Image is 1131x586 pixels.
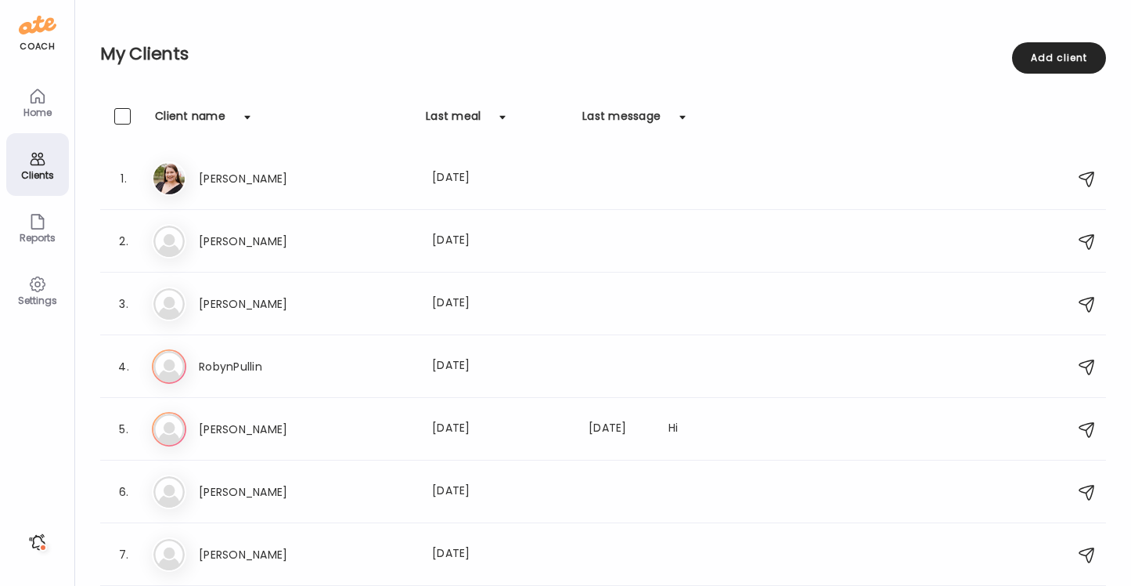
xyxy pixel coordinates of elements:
[114,483,133,501] div: 6.
[432,483,570,501] div: [DATE]
[432,295,570,313] div: [DATE]
[9,170,66,180] div: Clients
[9,295,66,306] div: Settings
[1012,42,1106,74] div: Add client
[114,169,133,188] div: 1.
[432,169,570,188] div: [DATE]
[199,295,337,313] h3: [PERSON_NAME]
[114,232,133,251] div: 2.
[9,107,66,118] div: Home
[199,545,337,564] h3: [PERSON_NAME]
[432,545,570,564] div: [DATE]
[9,233,66,243] div: Reports
[19,13,56,38] img: ate
[114,420,133,439] div: 5.
[432,357,570,376] div: [DATE]
[199,357,337,376] h3: RobynPullin
[20,40,55,53] div: coach
[100,42,1106,66] h2: My Clients
[589,420,650,439] div: [DATE]
[114,357,133,376] div: 4.
[432,232,570,251] div: [DATE]
[199,232,337,251] h3: [PERSON_NAME]
[199,420,337,439] h3: [PERSON_NAME]
[155,108,225,133] div: Client name
[114,295,133,313] div: 3.
[199,169,337,188] h3: [PERSON_NAME]
[426,108,481,133] div: Last meal
[432,420,570,439] div: [DATE]
[199,483,337,501] h3: [PERSON_NAME]
[114,545,133,564] div: 7.
[668,420,806,439] div: Hi
[582,108,661,133] div: Last message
